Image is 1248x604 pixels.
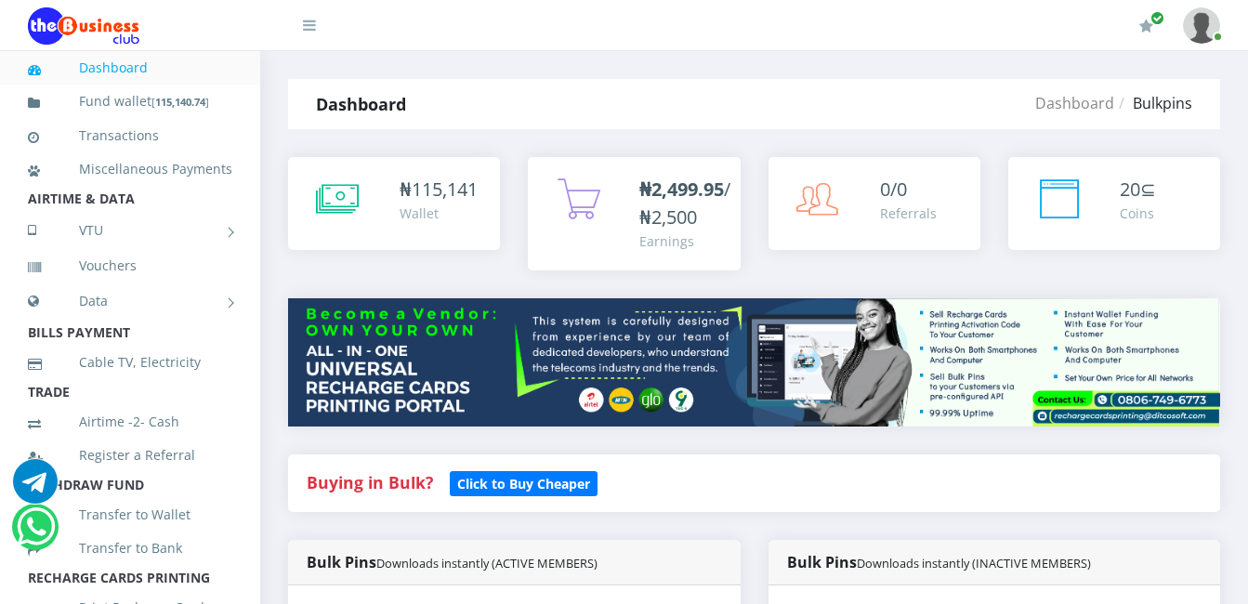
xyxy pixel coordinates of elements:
small: Downloads instantly (ACTIVE MEMBERS) [376,555,598,571]
b: ₦2,499.95 [639,177,724,202]
b: 115,140.74 [155,95,205,109]
div: Earnings [639,231,730,251]
small: Downloads instantly (INACTIVE MEMBERS) [857,555,1091,571]
a: Vouchers [28,244,232,287]
a: Airtime -2- Cash [28,400,232,443]
div: Coins [1120,204,1156,223]
a: Chat for support [17,519,55,549]
div: ⊆ [1120,176,1156,204]
strong: Dashboard [316,93,406,115]
small: [ ] [151,95,209,109]
span: Renew/Upgrade Subscription [1150,11,1164,25]
div: ₦ [400,176,478,204]
span: 20 [1120,177,1140,202]
a: Fund wallet[115,140.74] [28,80,232,124]
a: Miscellaneous Payments [28,148,232,190]
a: Dashboard [28,46,232,89]
span: 115,141 [412,177,478,202]
a: ₦115,141 Wallet [288,157,500,250]
strong: Buying in Bulk? [307,471,433,493]
strong: Bulk Pins [307,552,598,572]
strong: Bulk Pins [787,552,1091,572]
b: Click to Buy Cheaper [457,475,590,492]
i: Renew/Upgrade Subscription [1139,19,1153,33]
a: Dashboard [1035,93,1114,113]
a: Transactions [28,114,232,157]
a: Chat for support [13,473,58,504]
a: Cable TV, Electricity [28,341,232,384]
a: Transfer to Wallet [28,493,232,536]
div: Wallet [400,204,478,223]
img: Logo [28,7,139,45]
span: /₦2,500 [639,177,730,230]
a: Transfer to Bank [28,527,232,570]
span: 0/0 [880,177,907,202]
a: Click to Buy Cheaper [450,471,598,493]
a: VTU [28,207,232,254]
a: Register a Referral [28,434,232,477]
a: 0/0 Referrals [769,157,980,250]
img: multitenant_rcp.png [288,298,1220,427]
div: Referrals [880,204,937,223]
a: ₦2,499.95/₦2,500 Earnings [528,157,740,270]
img: User [1183,7,1220,44]
li: Bulkpins [1114,92,1192,114]
a: Data [28,278,232,324]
